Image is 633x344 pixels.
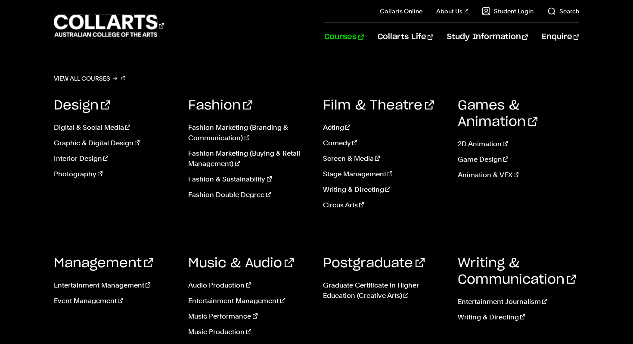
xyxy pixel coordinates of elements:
a: Animation & VFX [458,170,580,180]
a: Digital & Social Media [54,122,176,133]
a: Stage Management [323,169,445,179]
a: Collarts Life [378,23,433,51]
a: Music Production [188,327,310,337]
a: About Us [436,7,468,16]
a: Screen & Media [323,153,445,164]
a: Enquire [542,23,579,51]
a: 2D Animation [458,139,580,149]
a: Fashion & Sustainability [188,174,310,185]
a: Comedy [323,138,445,148]
a: Fashion Marketing (Branding & Communication) [188,122,310,143]
a: Graduate Certificate in Higher Education (Creative Arts) [323,280,445,301]
a: Study Information [447,23,528,51]
a: Music Performance [188,311,310,322]
a: Writing & Directing [323,185,445,195]
a: Writing & Directing [458,312,580,322]
a: Graphic & Digital Design [54,138,176,148]
a: Film & Theatre [323,99,434,112]
a: Collarts Online [380,7,422,16]
a: Fashion Double Degree [188,190,310,200]
a: Event Management [54,296,176,306]
a: Audio Production [188,280,310,291]
a: Entertainment Journalism [458,297,580,307]
a: Courses [324,23,363,51]
a: Circus Arts [323,200,445,210]
a: Entertainment Management [54,280,176,291]
a: Photography [54,169,176,179]
a: View all courses [54,72,125,84]
a: Entertainment Management [188,296,310,306]
div: Go to homepage [54,13,164,38]
a: Games & Animation [458,99,537,128]
a: Fashion Marketing (Buying & Retail Management) [188,148,310,169]
a: Student Login [482,7,534,16]
a: Music & Audio [188,257,294,270]
a: Acting [323,122,445,133]
a: Game Design [458,154,580,165]
a: Search [547,7,579,16]
a: Management [54,257,153,270]
a: Design [54,99,110,112]
a: Interior Design [54,153,176,164]
a: Writing & Communication [458,257,576,286]
a: Postgraduate [323,257,425,270]
a: Fashion [188,99,252,112]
